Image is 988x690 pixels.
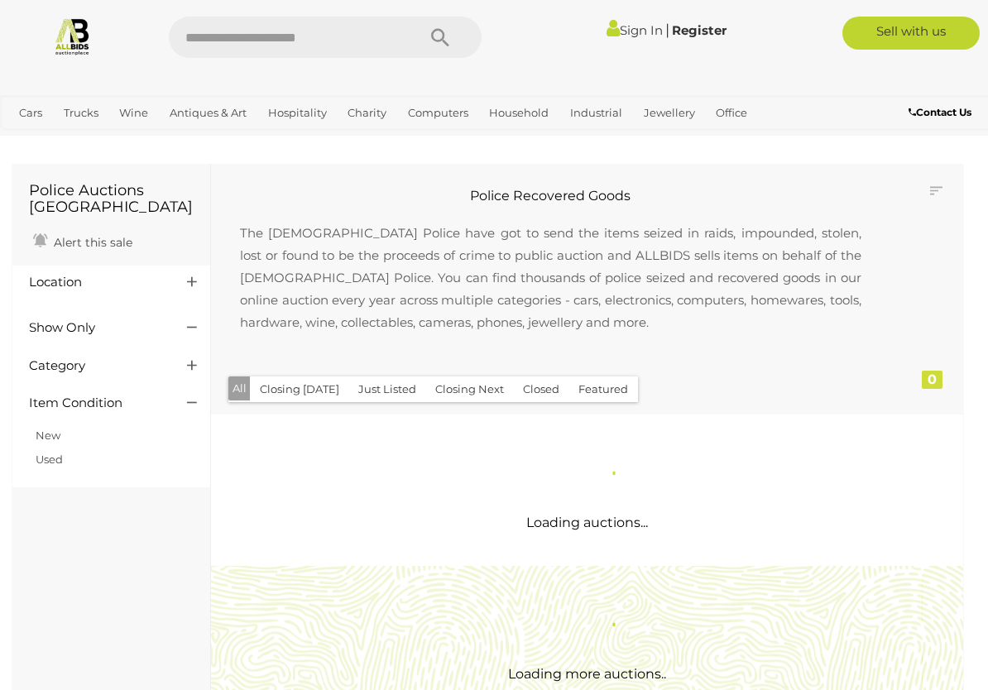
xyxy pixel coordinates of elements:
[513,376,569,402] button: Closed
[29,228,137,253] a: Alert this sale
[922,371,942,389] div: 0
[665,21,669,39] span: |
[909,103,976,122] a: Contact Us
[36,453,63,466] a: Used
[12,99,49,127] a: Cars
[637,99,702,127] a: Jewellery
[399,17,482,58] button: Search
[526,515,648,530] span: Loading auctions...
[29,276,162,290] h4: Location
[508,666,666,682] span: Loading more auctions..
[709,99,754,127] a: Office
[568,376,638,402] button: Featured
[482,99,555,127] a: Household
[607,22,663,38] a: Sign In
[29,396,162,410] h4: Item Condition
[163,99,253,127] a: Antiques & Art
[228,376,251,400] button: All
[261,99,333,127] a: Hospitality
[36,429,60,442] a: New
[29,321,162,335] h4: Show Only
[909,106,971,118] b: Contact Us
[348,376,426,402] button: Just Listed
[401,99,475,127] a: Computers
[50,235,132,250] span: Alert this sale
[564,99,629,127] a: Industrial
[341,99,393,127] a: Charity
[29,183,194,216] h1: Police Auctions [GEOGRAPHIC_DATA]
[53,17,92,55] img: Allbids.com.au
[57,99,105,127] a: Trucks
[29,359,162,373] h4: Category
[68,127,199,154] a: [GEOGRAPHIC_DATA]
[672,22,727,38] a: Register
[12,127,60,154] a: Sports
[113,99,155,127] a: Wine
[425,376,514,402] button: Closing Next
[250,376,349,402] button: Closing [DATE]
[223,205,878,350] p: The [DEMOGRAPHIC_DATA] Police have got to send the items seized in raids, impounded, stolen, lost...
[842,17,980,50] a: Sell with us
[223,189,878,204] h2: Police Recovered Goods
